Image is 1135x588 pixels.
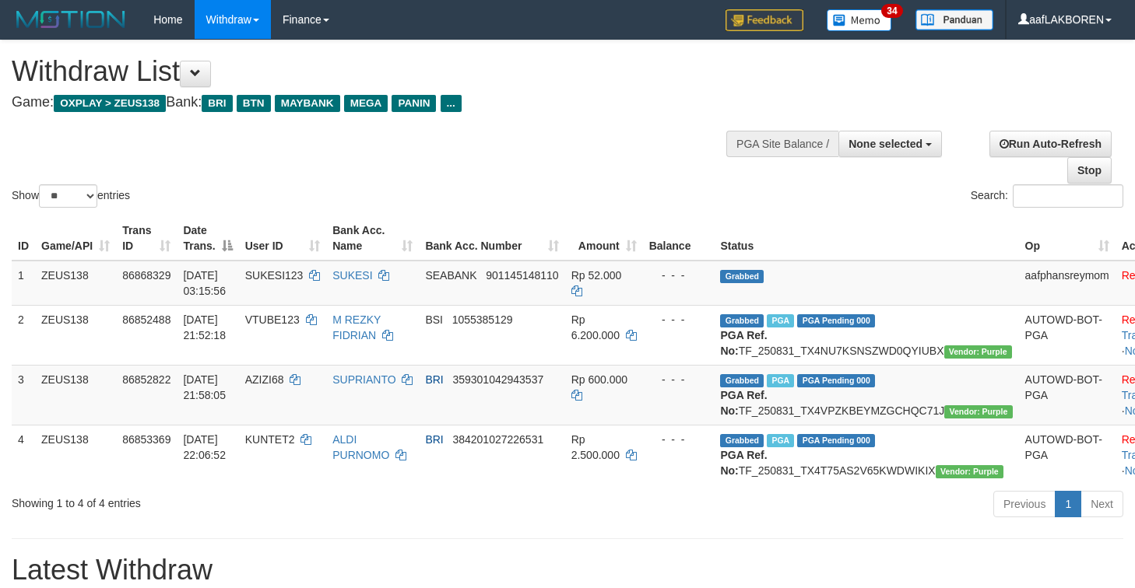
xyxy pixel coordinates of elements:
[425,373,443,386] span: BRI
[12,184,130,208] label: Show entries
[275,95,340,112] span: MAYBANK
[714,365,1018,425] td: TF_250831_TX4VPZKBEYMZGCHQC71J
[720,434,764,447] span: Grabbed
[12,8,130,31] img: MOTION_logo.png
[12,95,741,110] h4: Game: Bank:
[12,261,35,306] td: 1
[202,95,232,112] span: BRI
[838,131,942,157] button: None selected
[993,491,1056,517] a: Previous
[326,216,419,261] th: Bank Acc. Name: activate to sort column ascending
[245,313,300,326] span: VTUBE123
[720,270,764,283] span: Grabbed
[915,9,993,30] img: panduan.png
[1067,157,1112,184] a: Stop
[392,95,436,112] span: PANIN
[649,432,708,447] div: - - -
[571,373,627,386] span: Rp 600.000
[944,405,1012,418] span: Vendor URL: https://trx4.1velocity.biz
[720,374,764,387] span: Grabbed
[714,216,1018,261] th: Status
[649,372,708,387] div: - - -
[1019,365,1116,425] td: AUTOWD-BOT-PGA
[12,56,741,87] h1: Withdraw List
[649,268,708,283] div: - - -
[344,95,388,112] span: MEGA
[1019,305,1116,365] td: AUTOWD-BOT-PGA
[720,449,767,477] b: PGA Ref. No:
[767,314,794,327] span: Marked by aafsolysreylen
[332,433,389,461] a: ALDI PURNOMO
[425,433,443,446] span: BRI
[726,9,803,31] img: Feedback.jpg
[35,305,116,365] td: ZEUS138
[486,269,558,282] span: Copy 901145148110 to clipboard
[452,313,513,326] span: Copy 1055385129 to clipboard
[183,373,226,401] span: [DATE] 21:58:05
[452,373,543,386] span: Copy 359301042943537 to clipboard
[827,9,892,31] img: Button%20Memo.svg
[12,555,1123,586] h1: Latest Withdraw
[1055,491,1081,517] a: 1
[797,314,875,327] span: PGA Pending
[571,269,622,282] span: Rp 52.000
[122,373,170,386] span: 86852822
[122,269,170,282] span: 86868329
[881,4,902,18] span: 34
[1013,184,1123,208] input: Search:
[797,374,875,387] span: PGA Pending
[971,184,1123,208] label: Search:
[849,138,922,150] span: None selected
[35,425,116,485] td: ZEUS138
[944,345,1012,359] span: Vendor URL: https://trx4.1velocity.biz
[12,425,35,485] td: 4
[649,312,708,327] div: - - -
[12,489,462,511] div: Showing 1 to 4 of 4 entries
[54,95,166,112] span: OXPLAY > ZEUS138
[936,465,1003,478] span: Vendor URL: https://trx4.1velocity.biz
[989,131,1112,157] a: Run Auto-Refresh
[245,269,304,282] span: SUKESI123
[12,305,35,365] td: 2
[183,269,226,297] span: [DATE] 03:15:56
[39,184,97,208] select: Showentries
[797,434,875,447] span: PGA Pending
[643,216,715,261] th: Balance
[714,425,1018,485] td: TF_250831_TX4T75AS2V65KWDWIKIX
[571,433,620,461] span: Rp 2.500.000
[419,216,564,261] th: Bank Acc. Number: activate to sort column ascending
[767,374,794,387] span: Marked by aaftrukkakada
[565,216,643,261] th: Amount: activate to sort column ascending
[332,313,381,341] a: M REZKY FIDRIAN
[245,433,295,446] span: KUNTET2
[35,261,116,306] td: ZEUS138
[452,433,543,446] span: Copy 384201027226531 to clipboard
[720,329,767,357] b: PGA Ref. No:
[441,95,462,112] span: ...
[183,433,226,461] span: [DATE] 22:06:52
[122,313,170,326] span: 86852488
[237,95,271,112] span: BTN
[720,314,764,327] span: Grabbed
[35,365,116,425] td: ZEUS138
[35,216,116,261] th: Game/API: activate to sort column ascending
[239,216,327,261] th: User ID: activate to sort column ascending
[12,365,35,425] td: 3
[332,373,395,386] a: SUPRIANTO
[1019,261,1116,306] td: aafphansreymom
[183,313,226,341] span: [DATE] 21:52:18
[1081,491,1123,517] a: Next
[122,433,170,446] span: 86853369
[714,305,1018,365] td: TF_250831_TX4NU7KSNSZWD0QYIUBX
[1019,216,1116,261] th: Op: activate to sort column ascending
[116,216,177,261] th: Trans ID: activate to sort column ascending
[726,131,838,157] div: PGA Site Balance /
[177,216,238,261] th: Date Trans.: activate to sort column descending
[425,269,476,282] span: SEABANK
[245,373,284,386] span: AZIZI68
[1019,425,1116,485] td: AUTOWD-BOT-PGA
[12,216,35,261] th: ID
[425,313,443,326] span: BSI
[332,269,372,282] a: SUKESI
[767,434,794,447] span: Marked by aaftrukkakada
